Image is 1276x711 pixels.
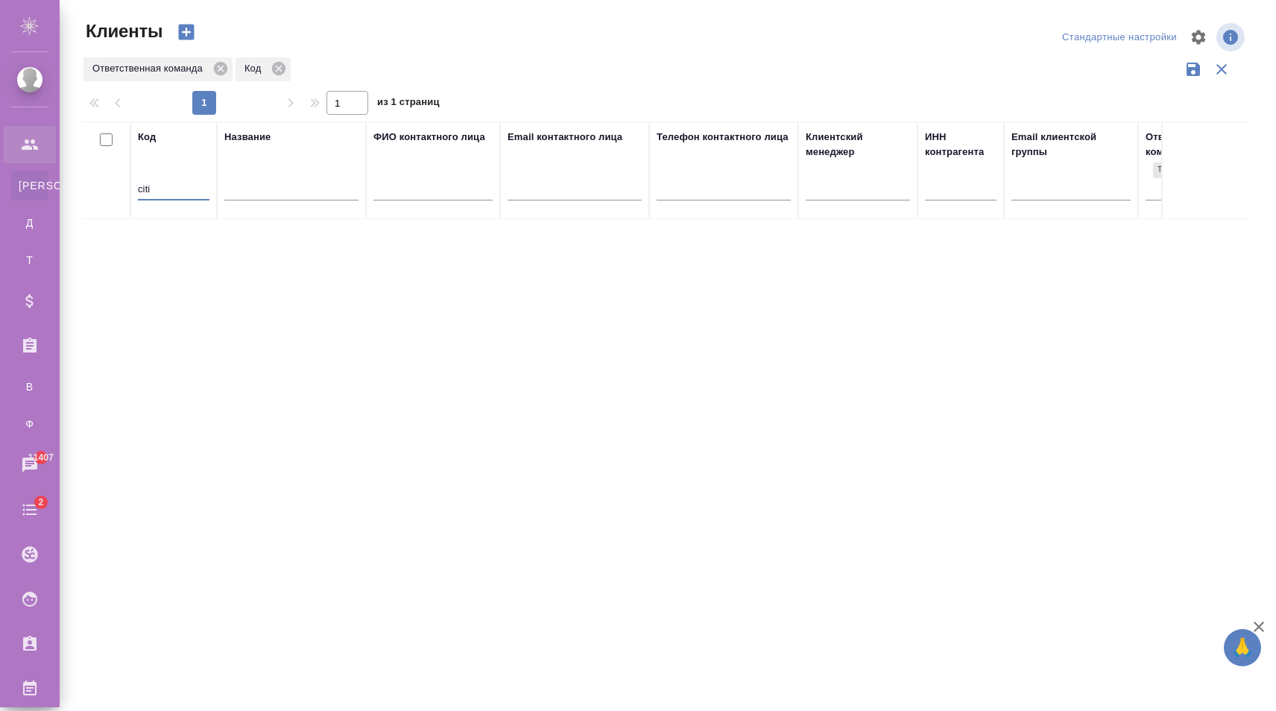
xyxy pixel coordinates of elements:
button: Сбросить фильтры [1207,55,1236,83]
span: В [19,379,41,394]
div: split button [1058,26,1181,49]
div: Ответственная команда [1146,130,1250,159]
span: Т [19,253,41,268]
div: Email контактного лица [508,130,622,145]
div: ФИО контактного лица [373,130,485,145]
span: Д [19,215,41,230]
div: Название [224,130,271,145]
span: 2 [29,495,52,510]
div: Технический [1152,161,1217,180]
a: 2 [4,491,56,528]
a: В [11,372,48,402]
div: Клиентский менеджер [806,130,910,159]
p: Код [244,61,266,76]
a: Ф [11,409,48,439]
span: 🙏 [1230,632,1255,663]
span: 11407 [19,450,63,465]
div: ИНН контрагента [925,130,997,159]
div: Код [236,57,291,81]
span: Настроить таблицу [1181,19,1216,55]
span: Ф [19,417,41,432]
div: Телефон контактного лица [657,130,789,145]
button: Сохранить фильтры [1179,55,1207,83]
span: из 1 страниц [377,93,440,115]
div: Email клиентской группы [1011,130,1131,159]
button: 🙏 [1224,629,1261,666]
div: Код [138,130,156,145]
span: [PERSON_NAME] [19,178,41,193]
div: Ответственная команда [83,57,233,81]
a: Т [11,245,48,275]
a: Д [11,208,48,238]
span: Клиенты [82,19,162,43]
a: 11407 [4,446,56,484]
button: Создать [168,19,204,45]
div: Технический [1153,162,1199,178]
p: Ответственная команда [92,61,208,76]
span: Посмотреть информацию [1216,23,1248,51]
a: [PERSON_NAME] [11,171,48,200]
